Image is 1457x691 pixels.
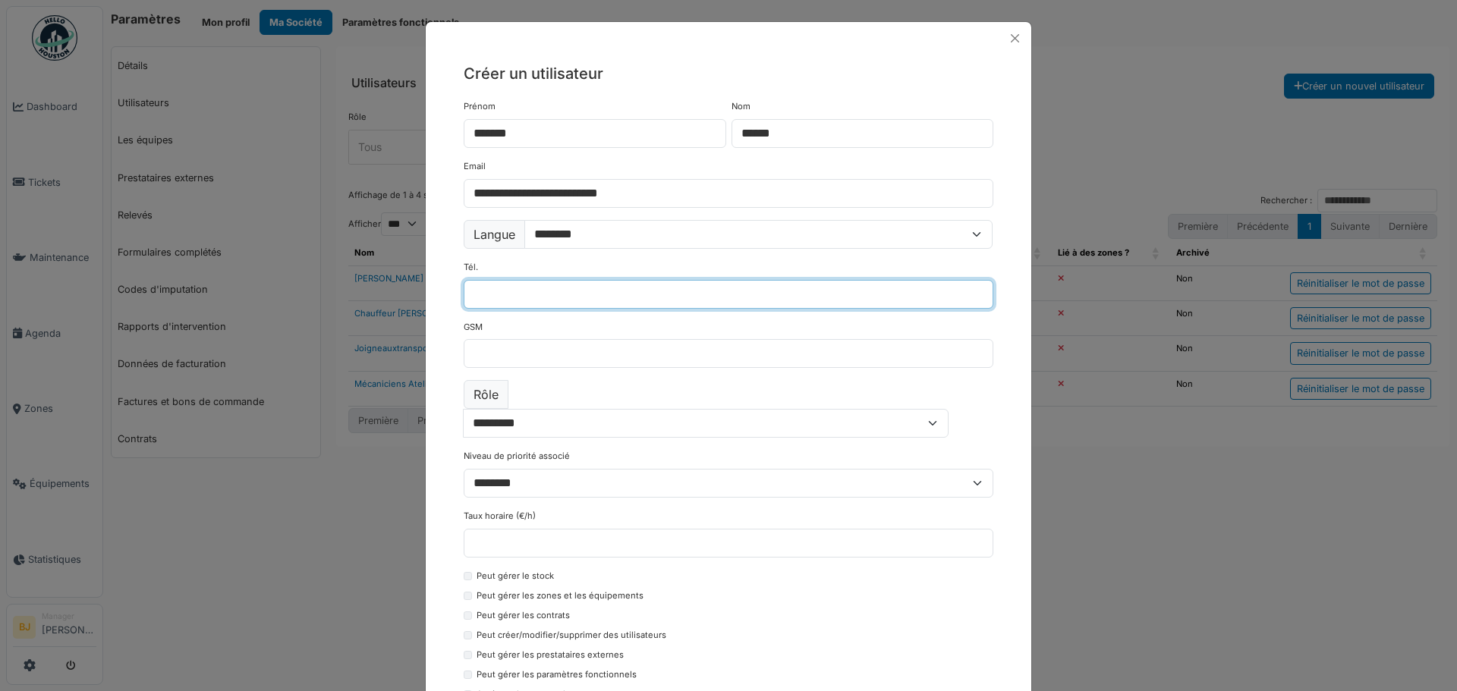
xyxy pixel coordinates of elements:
label: Nom [732,100,751,113]
label: Peut gérer les prestataires externes [477,649,624,661]
label: Email [464,160,486,173]
label: Peut gérer les zones et les équipements [477,589,644,602]
label: Taux horaire (€/h) [464,510,536,523]
label: Peut gérer le stock [477,570,554,583]
label: Peut gérer les paramètres fonctionnels [477,668,637,681]
label: Peut gérer les contrats [477,609,570,622]
h5: Créer un utilisateur [464,62,993,85]
label: Peut créer/modifier/supprimer des utilisateurs [477,629,666,642]
button: Close [1005,28,1025,49]
label: Prénom [464,100,496,113]
label: GSM [464,321,483,334]
label: Tél. [464,261,478,274]
label: Langue [464,220,525,249]
label: Niveau de priorité associé [464,450,570,463]
label: Rôle [464,380,508,409]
